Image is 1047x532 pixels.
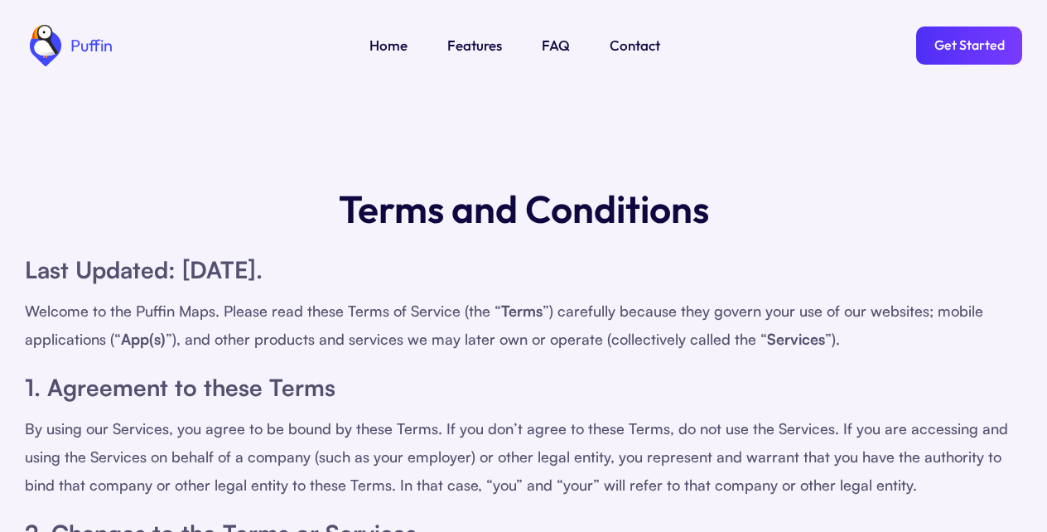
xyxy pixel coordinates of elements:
a: home [25,25,113,66]
div: Puffin [66,37,113,54]
strong: Terms [501,302,543,320]
h1: Last Updated: [DATE]. [25,252,1022,288]
a: Get Started [916,27,1022,65]
div: Welcome to the Puffin Maps. Please read these Terms of Service (the “ ”) carefully because they g... [25,297,1022,353]
a: Contact [610,35,660,56]
h1: Terms and Conditions [339,182,709,235]
a: Home [369,35,408,56]
a: Features [447,35,502,56]
strong: App(s) [121,330,166,348]
strong: 1. Agreement to these Terms [25,373,335,402]
div: By using our Services, you agree to be bound by these Terms. If you don’t agree to these Terms, d... [25,414,1022,499]
strong: Services [767,330,825,348]
a: FAQ [542,35,570,56]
